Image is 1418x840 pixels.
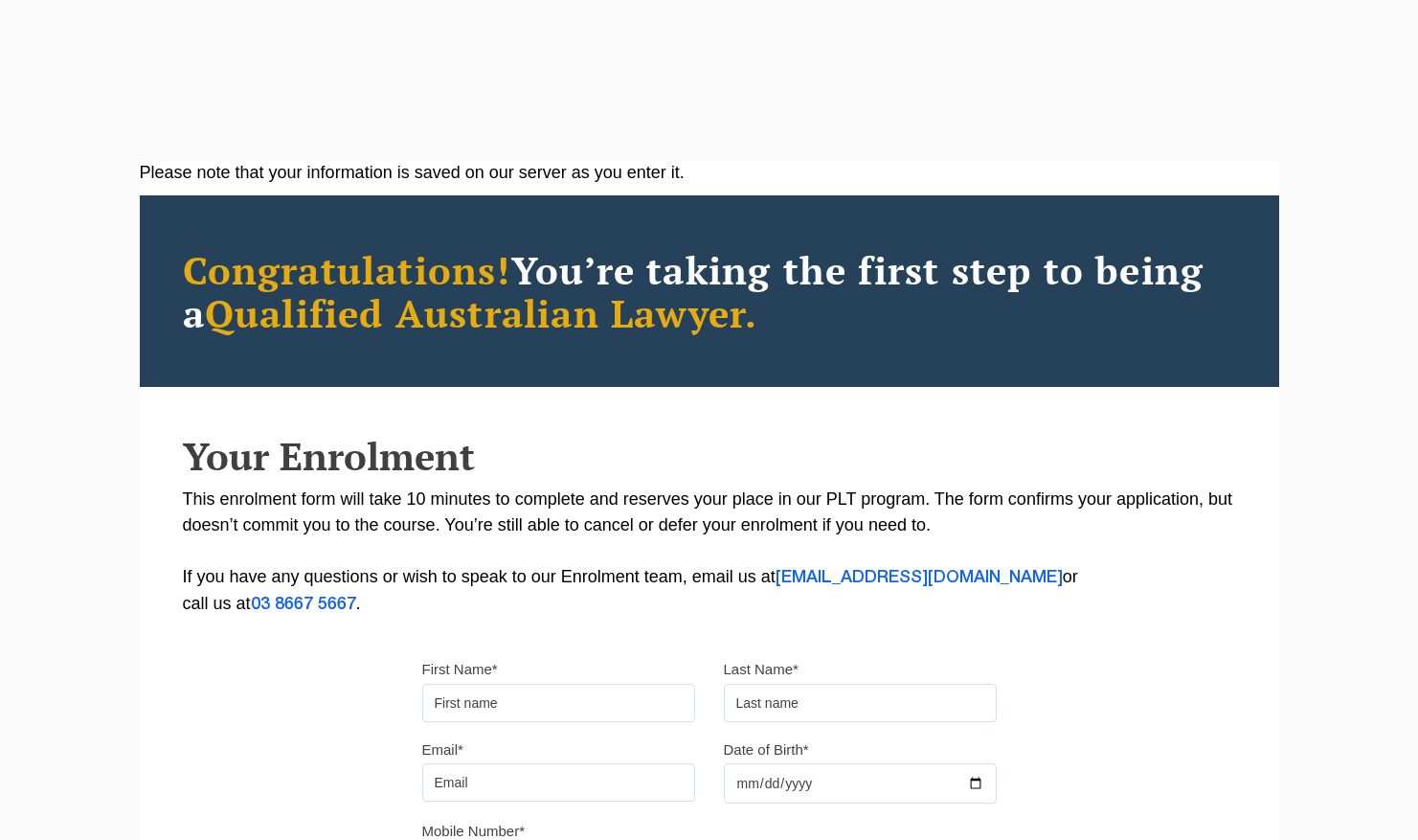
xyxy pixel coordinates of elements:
input: Last name [724,684,997,722]
span: Congratulations! [183,244,511,295]
label: Email* [422,740,463,760]
div: Please note that your information is saved on our server as you enter it. [140,160,1279,186]
a: [EMAIL_ADDRESS][DOMAIN_NAME] [776,570,1063,585]
span: Qualified Australian Lawyer. [205,287,758,338]
label: First Name* [422,660,498,679]
h2: Your Enrolment [183,435,1236,477]
p: This enrolment form will take 10 minutes to complete and reserves your place in our PLT program. ... [183,487,1236,618]
input: First name [422,684,695,722]
input: Email [422,763,695,802]
h2: You’re taking the first step to being a [183,248,1236,334]
label: Last Name* [724,660,799,679]
label: Date of Birth* [724,740,809,760]
a: 03 8667 5667 [251,597,356,612]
